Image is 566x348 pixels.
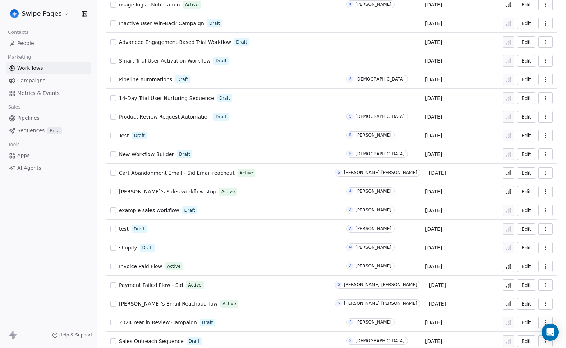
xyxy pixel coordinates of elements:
a: Pipeline Automations [119,76,172,83]
button: Edit [517,36,535,48]
a: Help & Support [52,332,92,338]
span: Active [222,301,236,307]
div: A [349,263,352,269]
span: [DATE] [425,95,442,102]
div: [DEMOGRAPHIC_DATA] [355,151,405,156]
span: Workflows [17,64,43,72]
span: [DATE] [425,244,442,251]
span: Active [240,170,253,176]
span: Test [119,133,129,138]
span: [DATE] [425,132,442,139]
span: Pipeline Automations [119,77,172,82]
span: New Workflow Builder [119,151,174,157]
a: Edit [517,186,535,197]
span: [DATE] [429,169,446,177]
span: Sequences [17,127,45,134]
span: Draft [179,151,190,157]
span: Active [221,188,235,195]
a: Sales Outreach Sequence [119,338,184,345]
a: Workflows [6,62,91,74]
a: Pipelines [6,112,91,124]
button: Swipe Pages [9,8,71,20]
div: A [349,226,352,232]
button: Edit [517,279,535,291]
span: Metrics & Events [17,90,60,97]
span: [PERSON_NAME]'s Email Reachout flow [119,301,217,307]
button: Edit [517,92,535,104]
div: [PERSON_NAME] [355,189,391,194]
button: Edit [517,298,535,310]
div: [PERSON_NAME] [355,133,391,138]
span: Draft [216,114,226,120]
a: Payment Failed Flow - Sid [119,281,183,289]
button: Edit [517,74,535,85]
span: [DATE] [429,300,446,307]
span: Pipelines [17,114,40,122]
a: Product Review Request Automation [119,113,211,120]
button: Edit [517,317,535,328]
span: Inactive User Win-Back Campaign [119,20,204,26]
button: Edit [517,148,535,160]
button: Edit [517,205,535,216]
a: usage logs - Notification [119,1,180,8]
a: Test [119,132,129,139]
button: Edit [517,242,535,253]
span: Contacts [5,27,32,38]
div: S [349,114,351,119]
a: Campaigns [6,75,91,87]
span: [DATE] [425,57,442,64]
span: [PERSON_NAME]'s Sales workflow stop [119,189,216,194]
div: [DEMOGRAPHIC_DATA] [355,114,405,119]
div: [PERSON_NAME] [355,320,391,325]
span: Active [167,263,180,270]
button: Edit [517,261,535,272]
span: Draft [236,39,247,45]
span: [DATE] [425,188,442,195]
span: Invoice Paid Flow [119,264,162,269]
span: 14-Day Trial User Nurturing Sequence [119,95,214,101]
div: S [338,282,340,288]
span: [DATE] [425,113,442,120]
span: Apps [17,152,30,159]
a: Edit [517,335,535,347]
button: Edit [517,223,535,235]
a: example sales workflow [119,207,179,214]
span: Draft [216,58,226,64]
span: [DATE] [425,338,442,345]
div: [DEMOGRAPHIC_DATA] [355,77,405,82]
button: Edit [517,111,535,123]
span: Tools [5,139,23,150]
span: [DATE] [425,20,442,27]
a: AI Agents [6,162,91,174]
a: 14-Day Trial User Nurturing Sequence [119,95,214,102]
span: usage logs - Notification [119,2,180,8]
a: Edit [517,55,535,67]
span: Smart Trial User Activation Workflow [119,58,211,64]
span: Draft [202,319,213,326]
span: [DATE] [425,319,442,326]
a: 2024 Year in Review Campaign [119,319,197,326]
div: [PERSON_NAME] [355,226,391,231]
span: [DATE] [425,38,442,46]
button: Edit [517,167,535,179]
div: Open Intercom Messenger [542,324,559,341]
span: Draft [134,132,145,139]
span: Sales Outreach Sequence [119,338,184,344]
span: [DATE] [425,76,442,83]
a: Inactive User Win-Back Campaign [119,20,204,27]
a: Invoice Paid Flow [119,263,162,270]
div: R [349,132,352,138]
span: [DATE] [425,263,442,270]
